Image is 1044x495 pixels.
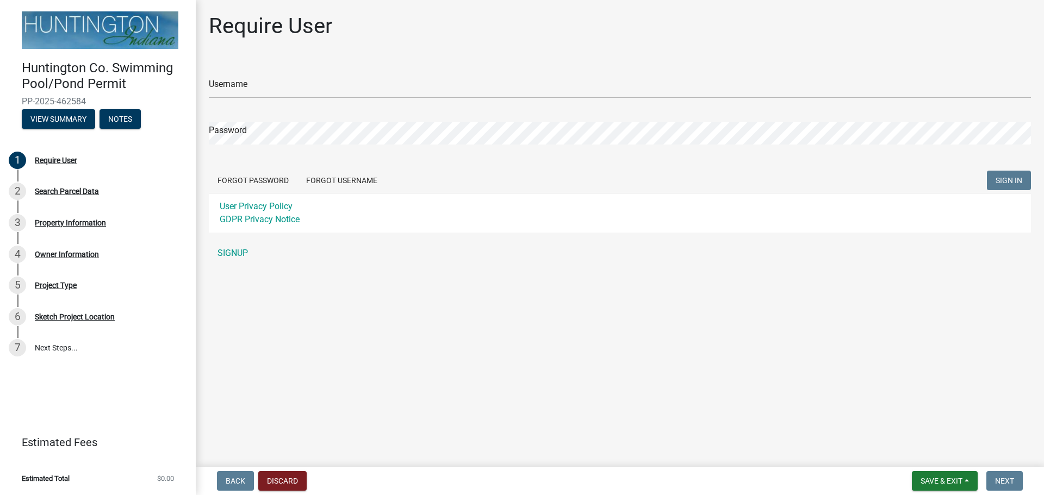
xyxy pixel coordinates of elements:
[9,431,178,453] a: Estimated Fees
[100,115,141,124] wm-modal-confirm: Notes
[35,250,99,258] div: Owner Information
[35,281,77,289] div: Project Type
[35,187,99,195] div: Search Parcel Data
[987,171,1031,190] button: SIGN IN
[209,171,297,190] button: Forgot Password
[297,171,386,190] button: Forgot Username
[100,109,141,129] button: Notes
[22,96,174,106] span: PP-2025-462584
[22,109,95,129] button: View Summary
[258,471,307,491] button: Discard
[9,183,26,200] div: 2
[996,176,1022,185] span: SIGN IN
[9,214,26,231] div: 3
[912,471,978,491] button: Save & Exit
[157,475,174,482] span: $0.00
[995,477,1014,485] span: Next
[22,115,95,124] wm-modal-confirm: Summary
[35,313,115,321] div: Sketch Project Location
[9,152,26,169] div: 1
[217,471,254,491] button: Back
[22,11,178,49] img: Huntington County, Indiana
[9,339,26,356] div: 7
[209,13,333,39] h1: Require User
[35,156,77,164] div: Require User
[220,201,293,211] a: User Privacy Policy
[9,246,26,263] div: 4
[986,471,1023,491] button: Next
[35,219,106,227] div: Property Information
[9,308,26,325] div: 6
[921,477,962,485] span: Save & Exit
[9,277,26,294] div: 5
[209,242,1031,264] a: SIGNUP
[22,60,187,92] h4: Huntington Co. Swimming Pool/Pond Permit
[22,475,70,482] span: Estimated Total
[220,214,300,224] a: GDPR Privacy Notice
[226,477,245,485] span: Back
